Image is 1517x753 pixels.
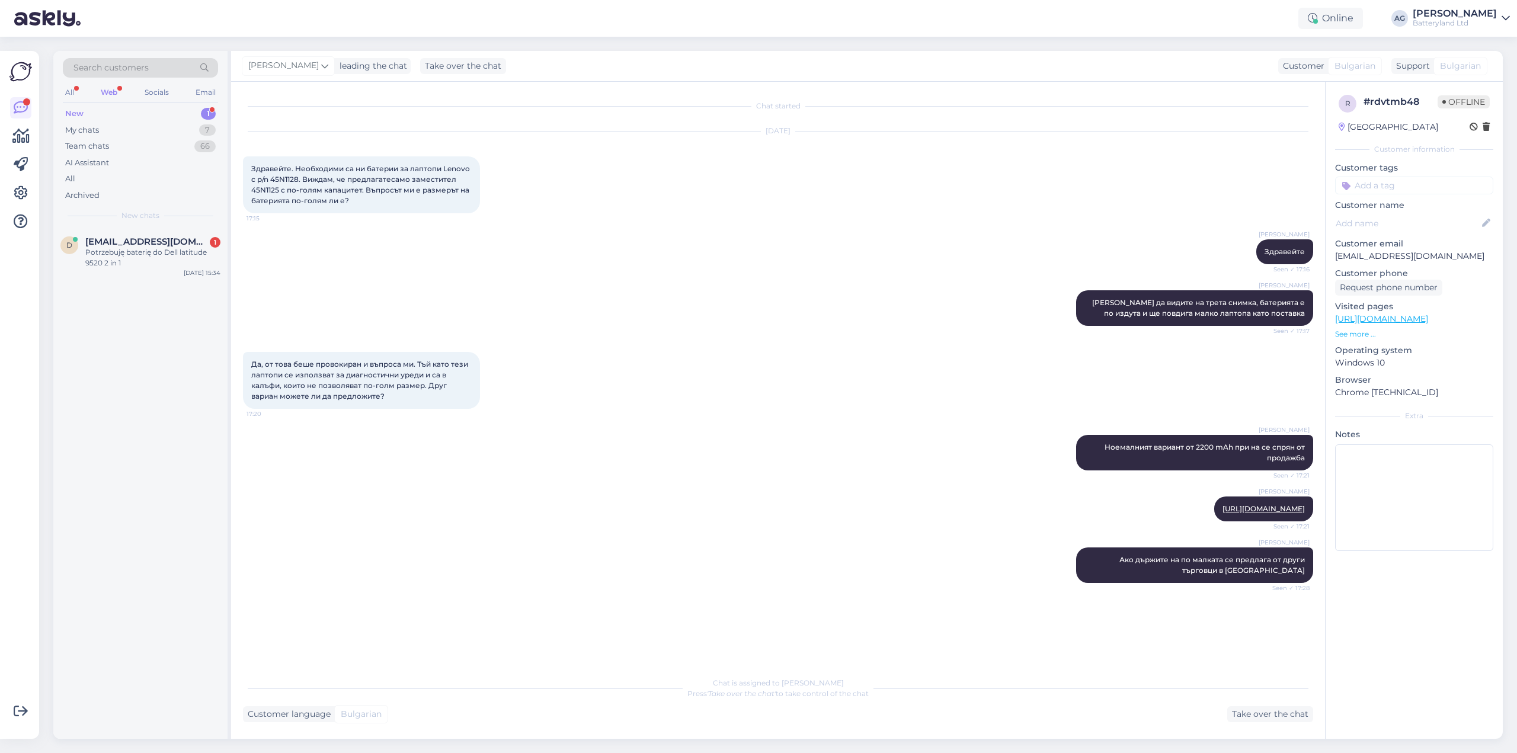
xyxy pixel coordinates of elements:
[1335,329,1493,339] p: See more ...
[193,85,218,100] div: Email
[1335,313,1428,324] a: [URL][DOMAIN_NAME]
[63,85,76,100] div: All
[1265,584,1310,592] span: Seen ✓ 17:28
[707,689,776,698] i: 'Take over the chat'
[1335,428,1493,441] p: Notes
[1336,217,1480,230] input: Add name
[199,124,216,136] div: 7
[251,360,470,400] span: Да, от това беше провокиран и въпроса ми. Тъй като тези лаптопи се използват за диагностични уред...
[1335,238,1493,250] p: Customer email
[243,708,331,720] div: Customer language
[251,164,472,205] span: Здравейте. Необходими са ни батерии за лаптопи Lenovo с p/n 45N1128. Виждам, че предлагатесамо за...
[210,237,220,248] div: 1
[247,214,291,223] span: 17:15
[65,108,84,120] div: New
[1259,230,1310,239] span: [PERSON_NAME]
[1334,60,1375,72] span: Bulgarian
[1335,357,1493,369] p: Windows 10
[1335,162,1493,174] p: Customer tags
[1259,538,1310,547] span: [PERSON_NAME]
[1259,281,1310,290] span: [PERSON_NAME]
[184,268,220,277] div: [DATE] 15:34
[335,60,407,72] div: leading the chat
[1339,121,1438,133] div: [GEOGRAPHIC_DATA]
[1119,555,1307,575] span: Ако държите на по малката се предлага от други търговци в [GEOGRAPHIC_DATA]
[1438,95,1490,108] span: Offline
[1259,425,1310,434] span: [PERSON_NAME]
[713,678,844,687] span: Chat is assigned to [PERSON_NAME]
[1335,199,1493,212] p: Customer name
[341,708,382,720] span: Bulgarian
[98,85,120,100] div: Web
[1335,177,1493,194] input: Add a tag
[1413,9,1510,28] a: [PERSON_NAME]Batteryland Ltd
[1391,10,1408,27] div: AG
[142,85,171,100] div: Socials
[1265,247,1305,256] span: Здравейте
[1265,326,1310,335] span: Seen ✓ 17:17
[1364,95,1438,109] div: # rdvtmb48
[1265,471,1310,480] span: Seen ✓ 17:21
[243,101,1313,111] div: Chat started
[1335,344,1493,357] p: Operating system
[65,157,109,169] div: AI Assistant
[247,409,291,418] span: 17:20
[1335,300,1493,313] p: Visited pages
[1265,265,1310,274] span: Seen ✓ 17:16
[1265,522,1310,531] span: Seen ✓ 17:21
[194,140,216,152] div: 66
[420,58,506,74] div: Take over the chat
[85,236,209,247] span: damiankrolicki@interia.pl
[1391,60,1430,72] div: Support
[65,190,100,201] div: Archived
[243,126,1313,136] div: [DATE]
[1345,99,1350,108] span: r
[1335,374,1493,386] p: Browser
[1413,9,1497,18] div: [PERSON_NAME]
[687,689,869,698] span: Press to take control of the chat
[1335,411,1493,421] div: Extra
[1413,18,1497,28] div: Batteryland Ltd
[65,173,75,185] div: All
[1092,298,1307,318] span: [PERSON_NAME] да видите на трета снимка, батерията е по издута и ще повдига малко лаптопа като по...
[201,108,216,120] div: 1
[73,62,149,74] span: Search customers
[9,60,32,83] img: Askly Logo
[65,124,99,136] div: My chats
[1440,60,1481,72] span: Bulgarian
[65,140,109,152] div: Team chats
[1298,8,1363,29] div: Online
[1335,386,1493,399] p: Chrome [TECHNICAL_ID]
[248,59,319,72] span: [PERSON_NAME]
[1335,267,1493,280] p: Customer phone
[85,247,220,268] div: Potrzebuję baterię do Dell latitude 9520 2 in 1
[1259,487,1310,496] span: [PERSON_NAME]
[1335,144,1493,155] div: Customer information
[121,210,159,221] span: New chats
[1227,706,1313,722] div: Take over the chat
[66,241,72,249] span: d
[1278,60,1324,72] div: Customer
[1335,250,1493,262] p: [EMAIL_ADDRESS][DOMAIN_NAME]
[1105,443,1307,462] span: Ноемалният вариант от 2200 mAh при на се спрян от продажба
[1222,504,1305,513] a: [URL][DOMAIN_NAME]
[1335,280,1442,296] div: Request phone number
